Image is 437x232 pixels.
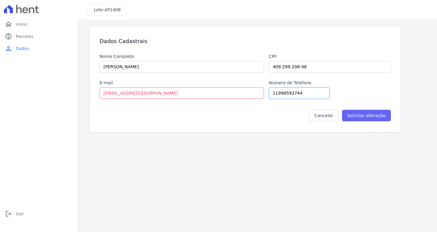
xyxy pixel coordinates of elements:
a: paidParcelas [2,30,75,42]
label: Cpf [269,53,391,60]
span: Parcelas [16,33,33,39]
label: Número de Telefone [269,80,311,86]
i: home [5,21,12,28]
a: logoutSair [2,208,75,220]
h3: Lote: [94,7,121,13]
input: Solicitar alteração [342,110,391,121]
span: Início [16,21,27,27]
a: homeInício [2,18,75,30]
i: person [5,45,12,52]
span: AP1408 [104,7,121,12]
label: Nome Completo [100,53,264,60]
label: E-mail [100,80,264,86]
i: paid [5,33,12,40]
span: Dados [16,45,29,52]
a: Cancelar [309,110,338,121]
a: personDados [2,42,75,55]
h3: Dados Cadastrais [100,38,147,45]
i: logout [5,210,12,217]
span: Sair [16,211,24,217]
